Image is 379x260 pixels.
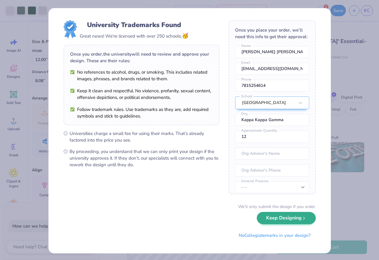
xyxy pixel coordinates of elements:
button: Keep Designing [257,212,316,224]
input: Name [235,46,309,58]
li: Follow trademark rules. Use trademarks as they are, add required symbols and stick to guidelines. [70,106,213,119]
li: Keep it clean and respectful. No violence, profanity, sexual content, offensive depictions, or po... [70,87,213,101]
img: License badge [64,20,77,38]
div: Great news! We're licensed with over 250 schools. [80,32,188,40]
div: We’ll only submit the design if you order. [238,203,316,210]
button: NoCollegiatemarks in your design? [234,229,316,242]
input: Org Advisor's Phone [235,164,309,176]
input: Org [235,114,309,126]
input: Email [235,63,309,75]
li: No references to alcohol, drugs, or smoking. This includes related images, phrases, and brands re... [70,69,213,82]
input: Org Advisor's Name [235,148,309,160]
span: Universities charge a small fee for using their marks. That’s already factored into the price you... [70,130,219,143]
div: Once you place your order, we’ll need this info to get their approval: [235,27,309,40]
input: Phone [235,80,309,92]
span: By proceeding, you understand that we can only print your design if the university approves it. I... [70,148,219,168]
div: Once you order, the university will need to review and approve your design. These are their rules: [70,51,213,64]
input: Approximate Quantity [235,131,309,143]
div: University Trademarks Found [87,20,181,30]
span: 🥳 [182,32,188,39]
